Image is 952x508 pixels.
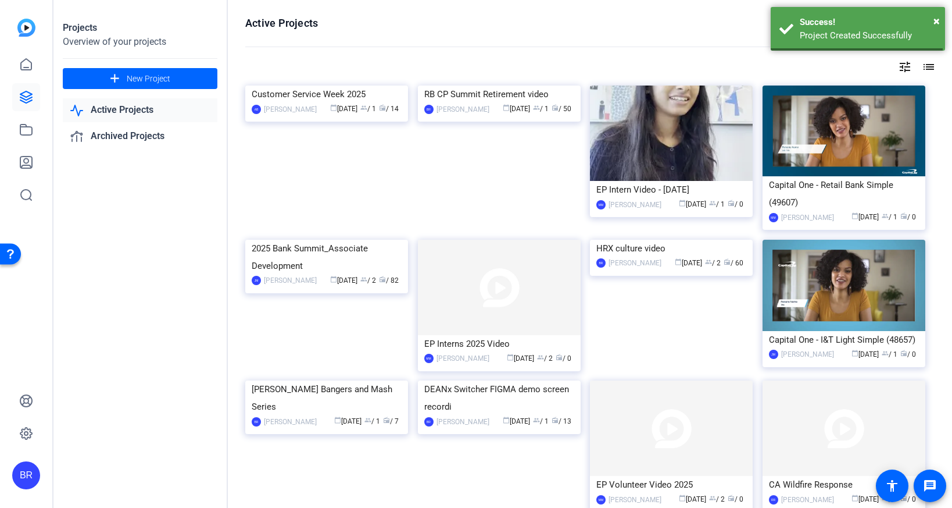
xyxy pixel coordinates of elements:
span: [DATE] [851,350,879,358]
div: Projects [63,21,217,35]
span: [DATE] [330,105,357,113]
span: calendar_today [851,212,858,219]
span: / 50 [552,105,571,113]
span: radio [728,495,735,502]
span: × [933,14,940,28]
span: radio [900,212,907,219]
div: AB [252,105,261,114]
span: [DATE] [330,276,357,285]
div: [PERSON_NAME] Bangers and Mash Series [252,381,402,415]
span: New Project [127,73,170,85]
span: / 0 [900,350,916,358]
span: calendar_today [334,417,341,424]
span: [DATE] [503,417,530,425]
span: / 1 [360,105,376,113]
span: / 7 [383,417,399,425]
div: EP Volunteer Video 2025 [596,476,746,493]
mat-icon: message [923,479,937,493]
mat-icon: add [108,72,122,86]
mat-icon: list [921,60,935,74]
button: Close [933,12,940,30]
div: [PERSON_NAME] [264,275,317,286]
div: Project Created Successfully [800,29,936,42]
div: [PERSON_NAME] [781,349,834,360]
div: CA Wildfire Response [769,476,919,493]
span: [DATE] [334,417,362,425]
span: / 1 [709,200,725,208]
span: / 1 [364,417,380,425]
div: [PERSON_NAME] [436,416,489,428]
span: radio [552,417,559,424]
span: radio [728,200,735,207]
span: [DATE] [851,495,879,503]
h1: Active Projects [245,16,318,30]
span: group [533,417,540,424]
div: [PERSON_NAME] [609,494,661,506]
span: [DATE] [503,105,530,113]
div: BR [12,461,40,489]
div: [PERSON_NAME] [609,257,661,269]
div: 2025 Bank Summit_Associate Development [252,240,402,275]
span: / 2 [709,495,725,503]
span: / 1 [533,105,549,113]
div: BR [424,105,434,114]
span: [DATE] [851,213,879,221]
div: Success! [800,16,936,29]
span: radio [724,258,731,265]
div: MM [769,213,778,222]
span: / 60 [724,259,743,267]
div: [PERSON_NAME] [609,199,661,211]
div: MM [596,495,606,505]
span: calendar_today [679,200,686,207]
div: EP Intern Video - [DATE] [596,181,746,198]
span: / 1 [533,417,549,425]
span: calendar_today [330,104,337,111]
div: Customer Service Week 2025 [252,86,402,103]
span: [DATE] [675,259,702,267]
span: calendar_today [675,258,682,265]
span: calendar_today [679,495,686,502]
div: JM [769,350,778,359]
span: calendar_today [330,276,337,283]
span: group [709,495,716,502]
span: calendar_today [503,104,510,111]
a: Archived Projects [63,125,217,148]
div: [PERSON_NAME] [264,104,317,115]
span: calendar_today [851,350,858,357]
div: RB CP Summit Retirement video [424,86,574,103]
span: / 0 [728,495,743,503]
div: DEANx Switcher FIGMA demo screen recordi [424,381,574,415]
div: JM [252,276,261,285]
img: blue-gradient.svg [17,19,35,37]
span: / 0 [728,200,743,208]
div: BR [252,417,261,427]
span: radio [552,104,559,111]
span: / 2 [705,259,721,267]
span: radio [379,104,386,111]
span: / 1 [882,350,897,358]
mat-icon: tune [898,60,912,74]
div: [PERSON_NAME] [781,494,834,506]
div: [PERSON_NAME] [264,416,317,428]
div: HRX culture video [596,240,746,257]
span: group [364,417,371,424]
div: Overview of your projects [63,35,217,49]
div: [PERSON_NAME] [436,104,489,115]
a: Active Projects [63,98,217,122]
span: / 0 [900,213,916,221]
span: group [882,350,889,357]
div: [PERSON_NAME] [781,212,834,223]
div: BR [424,417,434,427]
mat-icon: accessibility [885,479,899,493]
span: [DATE] [679,495,706,503]
span: group [709,200,716,207]
span: / 1 [882,213,897,221]
span: group [882,212,889,219]
div: RR [769,495,778,505]
span: calendar_today [503,417,510,424]
span: / 13 [552,417,571,425]
span: [DATE] [679,200,706,208]
span: radio [383,417,390,424]
span: radio [900,350,907,357]
span: calendar_today [851,495,858,502]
